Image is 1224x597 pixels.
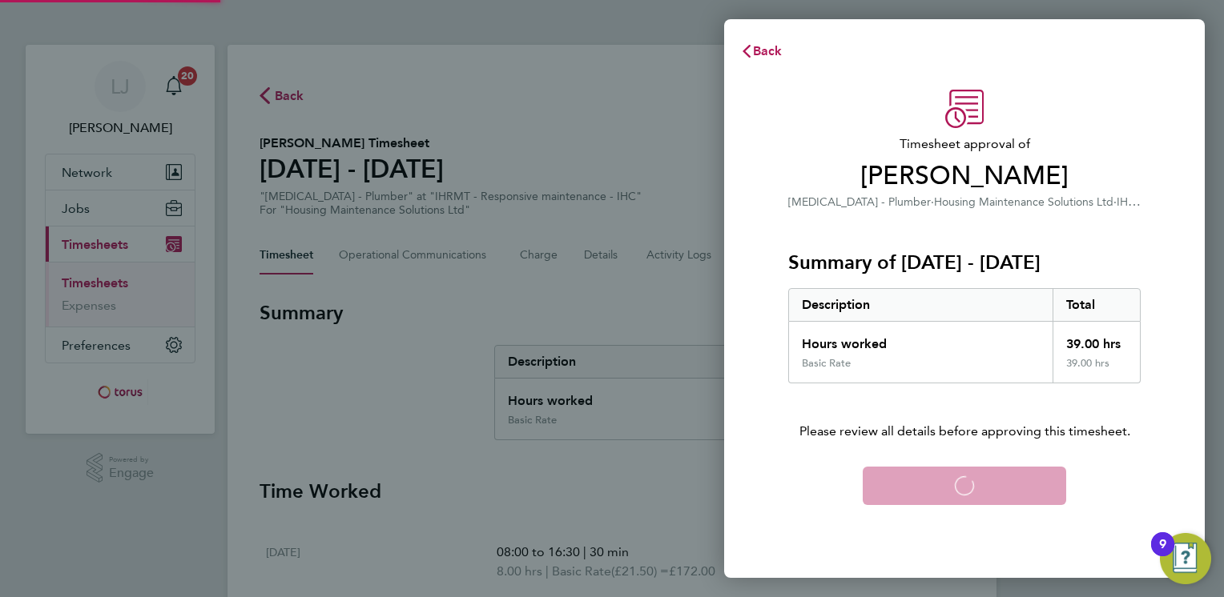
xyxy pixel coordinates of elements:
p: Please review all details before approving this timesheet. [769,383,1160,441]
span: Back [753,43,783,58]
span: · [931,195,934,209]
span: [MEDICAL_DATA] - Plumber [788,195,931,209]
div: 39.00 hrs [1053,322,1141,357]
div: Total [1053,289,1141,321]
span: Timesheet approval of [788,134,1141,154]
span: Housing Maintenance Solutions Ltd [934,195,1113,209]
button: Open Resource Center, 9 new notifications [1160,533,1211,584]
div: Description [789,289,1053,321]
h3: Summary of [DATE] - [DATE] [788,250,1141,275]
span: · [1113,195,1117,209]
div: Basic Rate [802,357,851,370]
div: Hours worked [789,322,1053,357]
div: 39.00 hrs [1053,357,1141,383]
button: Back [724,35,799,67]
div: 9 [1159,544,1166,565]
div: Summary of 22 - 28 Sep 2025 [788,288,1141,383]
span: [PERSON_NAME] [788,160,1141,192]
